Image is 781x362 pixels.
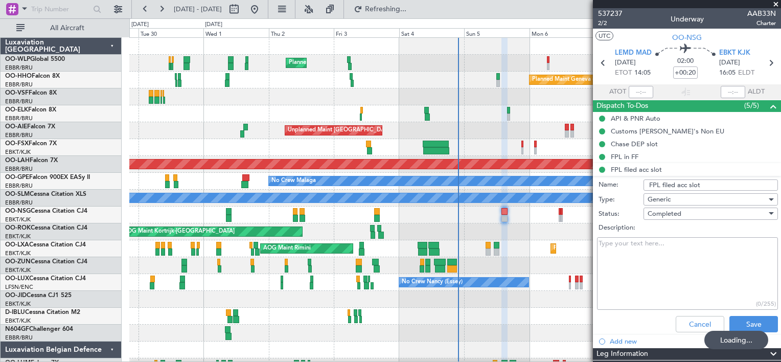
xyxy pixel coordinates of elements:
[719,58,740,68] span: [DATE]
[748,87,765,97] span: ALDT
[648,195,671,204] span: Generic
[5,90,29,96] span: OO-VSF
[5,148,31,156] a: EBKT/KJK
[5,216,31,223] a: EBKT/KJK
[5,250,31,257] a: EBKT/KJK
[27,25,108,32] span: All Aircraft
[5,334,33,342] a: EBBR/BRU
[5,292,72,299] a: OO-JIDCessna CJ1 525
[611,127,724,135] div: Customs [PERSON_NAME]'s Non EU
[269,28,334,37] div: Thu 2
[677,56,694,66] span: 02:00
[5,242,86,248] a: OO-LXACessna Citation CJ4
[634,68,651,78] span: 14:05
[5,81,33,88] a: EBBR/BRU
[629,86,653,98] input: --:--
[5,208,31,214] span: OO-NSG
[738,68,754,78] span: ELDT
[5,115,33,122] a: EBBR/BRU
[5,191,86,197] a: OO-SLMCessna Citation XLS
[596,348,648,360] span: Leg Information
[5,157,58,164] a: OO-LAHFalcon 7X
[530,28,594,37] div: Mon 6
[5,259,31,265] span: OO-ZUN
[5,131,33,139] a: EBBR/BRU
[364,6,407,13] span: Refreshing...
[596,100,648,112] span: Dispatch To-Dos
[611,140,658,148] div: Chase DEP slot
[5,56,30,62] span: OO-WLP
[5,64,33,72] a: EBBR/BRU
[595,31,613,40] button: UTC
[5,225,31,231] span: OO-ROK
[5,309,80,315] a: D-IBLUCessna Citation M2
[5,199,33,207] a: EBBR/BRU
[289,55,362,71] div: Planned Maint Milan (Linate)
[5,174,90,180] a: OO-GPEFalcon 900EX EASy II
[598,8,623,19] span: 537237
[615,48,652,58] span: LEMD MAD
[5,326,29,332] span: N604GF
[599,209,644,219] label: Status:
[174,5,222,14] span: [DATE] - [DATE]
[5,276,29,282] span: OO-LUX
[611,152,638,161] div: FPL in FF
[349,1,410,17] button: Refreshing...
[5,107,56,113] a: OO-ELKFalcon 8X
[5,276,86,282] a: OO-LUXCessna Citation CJ4
[532,72,616,87] div: Planned Maint Geneva (Cointrin)
[672,32,702,43] span: OO-NSG
[31,2,90,17] input: Trip Number
[11,20,111,36] button: All Aircraft
[203,28,268,37] div: Wed 1
[5,98,33,105] a: EBBR/BRU
[5,266,31,274] a: EBKT/KJK
[5,174,29,180] span: OO-GPE
[5,309,25,315] span: D-IBLU
[5,182,33,190] a: EBBR/BRU
[5,259,87,265] a: OO-ZUNCessna Citation CJ4
[719,48,750,58] span: EBKT KJK
[5,124,55,130] a: OO-AIEFalcon 7X
[747,8,776,19] span: AAB33N
[288,123,456,138] div: Unplanned Maint [GEOGRAPHIC_DATA] ([GEOGRAPHIC_DATA])
[729,316,778,332] button: Save
[5,283,33,291] a: LFSN/ENC
[5,73,32,79] span: OO-HHO
[744,100,759,111] span: (5/5)
[5,292,27,299] span: OO-JID
[671,14,704,25] div: Underway
[5,141,57,147] a: OO-FSXFalcon 7X
[399,28,464,37] div: Sat 4
[5,326,73,332] a: N604GFChallenger 604
[611,114,660,123] div: API & PNR Auto
[123,224,235,239] div: AOG Maint Kortrijk-[GEOGRAPHIC_DATA]
[5,157,30,164] span: OO-LAH
[5,242,29,248] span: OO-LXA
[5,225,87,231] a: OO-ROKCessna Citation CJ4
[464,28,529,37] div: Sun 5
[554,241,673,256] div: Planned Maint Kortrijk-[GEOGRAPHIC_DATA]
[131,20,149,29] div: [DATE]
[704,331,768,349] div: Loading...
[334,28,399,37] div: Fri 3
[5,317,31,325] a: EBKT/KJK
[609,87,626,97] span: ATOT
[747,19,776,28] span: Charter
[5,208,87,214] a: OO-NSGCessna Citation CJ4
[5,233,31,240] a: EBKT/KJK
[402,275,463,290] div: No Crew Nancy (Essey)
[615,68,632,78] span: ETOT
[648,209,681,218] span: Completed
[263,241,311,256] div: AOG Maint Rimini
[676,316,724,332] button: Cancel
[615,58,636,68] span: [DATE]
[5,56,65,62] a: OO-WLPGlobal 5500
[719,68,736,78] span: 16:05
[5,73,60,79] a: OO-HHOFalcon 8X
[599,195,644,205] label: Type:
[271,173,316,189] div: No Crew Malaga
[5,107,28,113] span: OO-ELK
[139,28,203,37] div: Tue 30
[5,165,33,173] a: EBBR/BRU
